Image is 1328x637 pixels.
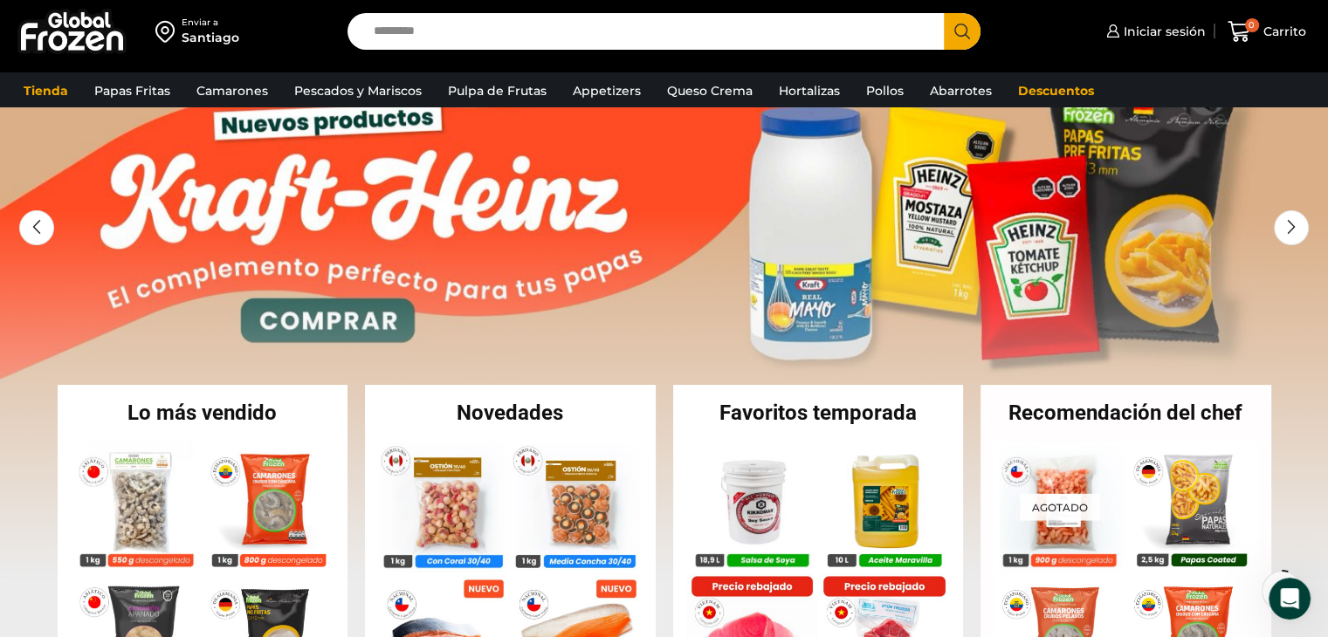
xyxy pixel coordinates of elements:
[439,74,555,107] a: Pulpa de Frutas
[365,402,656,423] h2: Novedades
[1119,23,1206,40] span: Iniciar sesión
[19,210,54,245] div: Previous slide
[921,74,1001,107] a: Abarrotes
[857,74,912,107] a: Pollos
[658,74,761,107] a: Queso Crema
[981,402,1271,423] h2: Recomendación del chef
[286,74,430,107] a: Pescados y Mariscos
[1009,74,1103,107] a: Descuentos
[1102,14,1206,49] a: Iniciar sesión
[1259,23,1306,40] span: Carrito
[155,17,182,46] img: address-field-icon.svg
[188,74,277,107] a: Camarones
[564,74,650,107] a: Appetizers
[1223,11,1311,52] a: 0 Carrito
[15,74,77,107] a: Tienda
[1269,578,1311,620] iframe: Intercom live chat
[673,402,964,423] h2: Favoritos temporada
[1274,210,1309,245] div: Next slide
[770,74,849,107] a: Hortalizas
[86,74,179,107] a: Papas Fritas
[1020,493,1100,520] p: Agotado
[1245,18,1259,32] span: 0
[182,29,239,46] div: Santiago
[182,17,239,29] div: Enviar a
[58,402,348,423] h2: Lo más vendido
[944,13,981,50] button: Search button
